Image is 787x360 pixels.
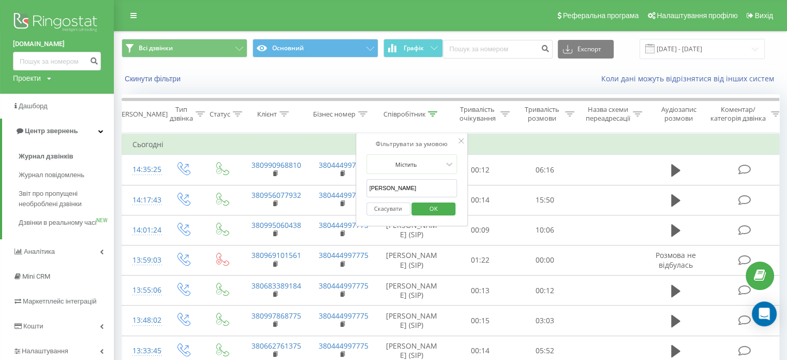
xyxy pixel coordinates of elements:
span: Маркетплейс інтеграцій [23,297,97,305]
div: Фільтрувати за умовою [366,139,457,149]
div: Тривалість очікування [457,105,498,123]
td: 00:12 [448,155,513,185]
a: 380683389184 [251,281,301,291]
span: Центр звернень [25,127,78,135]
input: Пошук за номером [443,40,553,59]
div: Бізнес номер [313,110,355,119]
div: [PERSON_NAME] [115,110,168,119]
span: Звіт про пропущені необроблені дзвінки [19,189,109,209]
div: Аудіозапис розмови [654,105,704,123]
span: Реферальна програма [563,11,639,20]
a: 380444997775 [319,281,368,291]
button: Скасувати [366,203,410,215]
span: Налаштування [22,347,68,355]
a: 380997868775 [251,311,301,321]
div: Тривалість розмови [522,105,562,123]
button: Графік [383,39,443,57]
input: Пошук за номером [13,52,101,70]
td: 00:13 [448,276,513,306]
input: Введіть значення [366,179,457,197]
div: 14:01:24 [132,220,153,240]
span: Журнал повідомлень [19,170,84,180]
span: Кошти [23,322,43,330]
td: 15:50 [513,185,577,215]
span: OK [419,200,448,217]
td: 06:16 [513,155,577,185]
a: Журнал дзвінків [19,147,114,166]
a: 380444997775 [319,160,368,170]
button: OK [412,203,456,215]
span: Аналiтика [24,248,55,255]
a: 380444997775 [319,311,368,321]
a: 380956077932 [251,190,301,200]
span: Вихід [755,11,773,20]
a: 380990968810 [251,160,301,170]
span: Mini CRM [22,272,50,280]
button: Експорт [558,40,614,59]
td: 00:00 [513,245,577,275]
div: Open Intercom Messenger [752,301,777,326]
button: Скинути фільтри [122,74,186,83]
div: 13:59:03 [132,250,153,270]
div: Клієнт [257,110,277,119]
td: [PERSON_NAME] (SIP) [376,245,448,275]
td: 00:09 [448,215,513,245]
a: 380444997775 [319,250,368,260]
span: Налаштування профілю [657,11,737,20]
a: Коли дані можуть відрізнятися вiд інших систем [601,74,779,83]
a: 380444997775 [319,341,368,351]
td: 01:22 [448,245,513,275]
span: Всі дзвінки [139,44,173,52]
a: Звіт про пропущені необроблені дзвінки [19,184,114,213]
div: Тип дзвінка [170,105,193,123]
span: Дзвінки в реальному часі [19,218,96,228]
div: Співробітник [383,110,425,119]
div: 14:17:43 [132,190,153,210]
td: [PERSON_NAME] (SIP) [376,306,448,336]
a: Центр звернень [2,119,114,143]
td: Сьогодні [122,134,784,155]
td: [PERSON_NAME] (SIP) [376,215,448,245]
button: Всі дзвінки [122,39,247,57]
div: Коментар/категорія дзвінка [708,105,768,123]
div: 13:48:02 [132,310,153,330]
a: Дзвінки в реальному часіNEW [19,213,114,232]
span: Дашборд [19,102,48,110]
div: Проекти [13,73,41,83]
div: 13:55:06 [132,280,153,300]
div: Назва схеми переадресації [586,105,630,123]
span: Журнал дзвінків [19,151,73,162]
td: 00:15 [448,306,513,336]
a: [DOMAIN_NAME] [13,39,101,49]
div: Статус [210,110,230,119]
td: 03:03 [513,306,577,336]
a: Журнал повідомлень [19,166,114,184]
span: Розмова не відбулась [656,250,696,269]
a: 380969101561 [251,250,301,260]
td: 10:06 [513,215,577,245]
img: Ringostat logo [13,10,101,36]
div: 14:35:25 [132,160,153,180]
button: Основний [253,39,378,57]
a: 380444997775 [319,220,368,230]
a: 380995060438 [251,220,301,230]
a: 380444997775 [319,190,368,200]
a: 380662761375 [251,341,301,351]
td: 00:12 [513,276,577,306]
td: 00:14 [448,185,513,215]
span: Графік [404,45,424,52]
td: [PERSON_NAME] (SIP) [376,276,448,306]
